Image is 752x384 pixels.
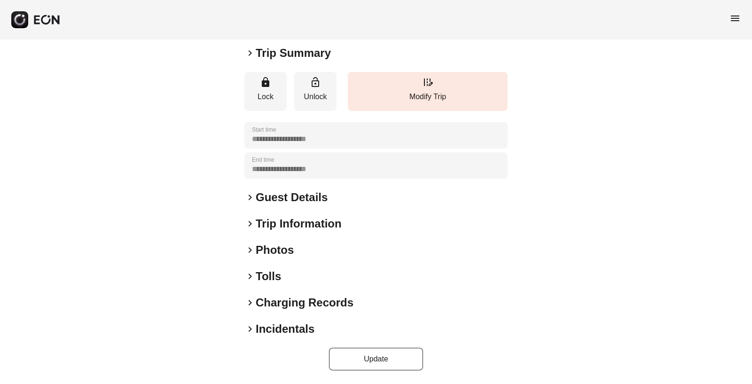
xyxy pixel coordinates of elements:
[244,297,256,308] span: keyboard_arrow_right
[422,77,433,88] span: edit_road
[256,216,342,231] h2: Trip Information
[299,91,332,102] p: Unlock
[729,13,741,24] span: menu
[260,77,271,88] span: lock
[244,192,256,203] span: keyboard_arrow_right
[294,72,337,111] button: Unlock
[249,91,282,102] p: Lock
[256,190,328,205] h2: Guest Details
[256,321,314,337] h2: Incidentals
[329,348,423,370] button: Update
[244,218,256,229] span: keyboard_arrow_right
[244,47,256,59] span: keyboard_arrow_right
[310,77,321,88] span: lock_open
[256,269,281,284] h2: Tolls
[352,91,503,102] p: Modify Trip
[256,243,294,258] h2: Photos
[244,72,287,111] button: Lock
[244,244,256,256] span: keyboard_arrow_right
[244,323,256,335] span: keyboard_arrow_right
[244,271,256,282] span: keyboard_arrow_right
[256,46,331,61] h2: Trip Summary
[348,72,508,111] button: Modify Trip
[256,295,353,310] h2: Charging Records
